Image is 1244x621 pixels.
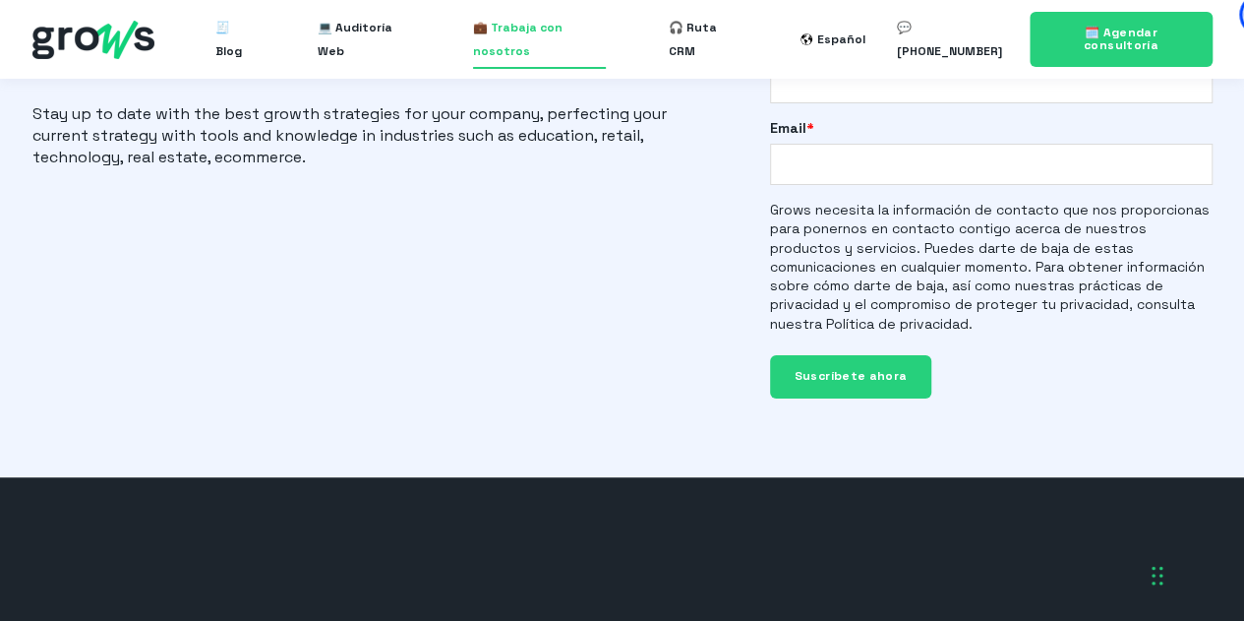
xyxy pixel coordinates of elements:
[32,16,694,80] span: Receive notifications about new insights from marketing, sales, service and more
[890,369,1244,621] div: Widget de chat
[32,103,667,167] span: Stay up to date with the best growth strategies for your company, perfecting your current strateg...
[1084,25,1158,53] span: 🗓️ Agendar consultoría
[890,369,1244,621] iframe: Chat Widget
[770,201,1213,334] p: Grows necesita la información de contacto que nos proporcionas para ponernos en contacto contigo ...
[1030,12,1212,67] a: 🗓️ Agendar consultoría
[32,21,154,59] img: grows - hubspot
[215,8,255,71] a: 🧾 Blog
[669,8,738,71] a: 🎧 Ruta CRM
[473,8,606,71] a: 💼 Trabaja con nosotros
[770,119,806,137] span: Email
[817,28,865,51] div: Español
[318,8,410,71] a: 💻 Auditoría Web
[897,8,1005,71] a: 💬 [PHONE_NUMBER]
[1152,546,1163,605] div: Arrastrar
[770,355,932,398] input: Suscríbete ahora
